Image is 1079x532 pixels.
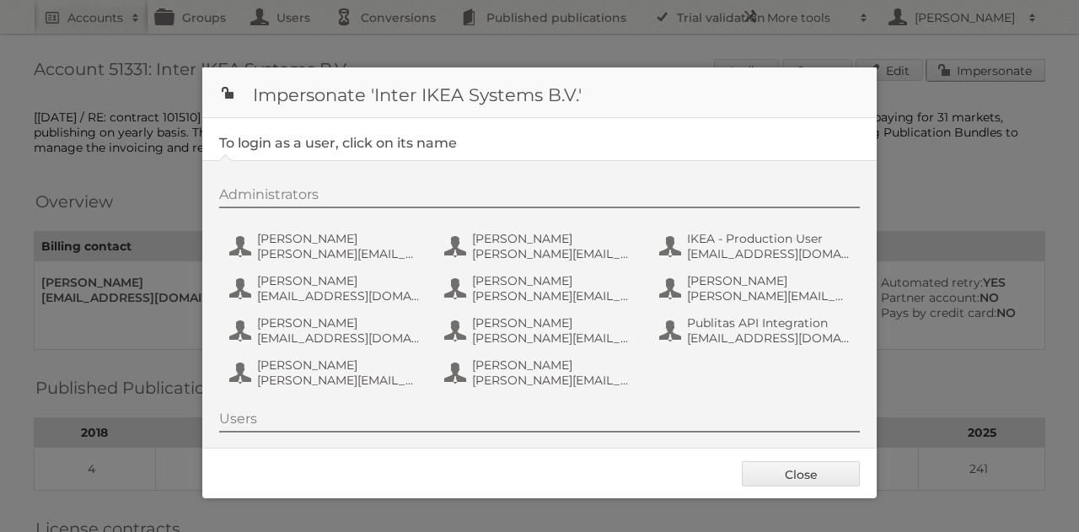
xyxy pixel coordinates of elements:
[257,231,421,246] span: [PERSON_NAME]
[257,357,421,373] span: [PERSON_NAME]
[257,288,421,304] span: [EMAIL_ADDRESS][DOMAIN_NAME]
[228,229,426,263] button: [PERSON_NAME] [PERSON_NAME][EMAIL_ADDRESS][DOMAIN_NAME]
[202,67,877,118] h1: Impersonate 'Inter IKEA Systems B.V.'
[257,330,421,346] span: [EMAIL_ADDRESS][DOMAIN_NAME]
[257,373,421,388] span: [PERSON_NAME][EMAIL_ADDRESS][PERSON_NAME][DOMAIN_NAME]
[228,314,426,347] button: [PERSON_NAME] [EMAIL_ADDRESS][DOMAIN_NAME]
[472,231,636,246] span: [PERSON_NAME]
[443,356,641,390] button: [PERSON_NAME] [PERSON_NAME][EMAIL_ADDRESS][DOMAIN_NAME]
[742,461,860,486] a: Close
[687,315,851,330] span: Publitas API Integration
[687,246,851,261] span: [EMAIL_ADDRESS][DOMAIN_NAME]
[228,271,426,305] button: [PERSON_NAME] [EMAIL_ADDRESS][DOMAIN_NAME]
[472,315,636,330] span: [PERSON_NAME]
[443,314,641,347] button: [PERSON_NAME] [PERSON_NAME][EMAIL_ADDRESS][DOMAIN_NAME]
[687,231,851,246] span: IKEA - Production User
[687,330,851,346] span: [EMAIL_ADDRESS][DOMAIN_NAME]
[443,271,641,305] button: [PERSON_NAME] [PERSON_NAME][EMAIL_ADDRESS][PERSON_NAME][DOMAIN_NAME]
[472,288,636,304] span: [PERSON_NAME][EMAIL_ADDRESS][PERSON_NAME][DOMAIN_NAME]
[443,229,641,263] button: [PERSON_NAME] [PERSON_NAME][EMAIL_ADDRESS][PERSON_NAME][DOMAIN_NAME]
[472,246,636,261] span: [PERSON_NAME][EMAIL_ADDRESS][PERSON_NAME][DOMAIN_NAME]
[658,229,856,263] button: IKEA - Production User [EMAIL_ADDRESS][DOMAIN_NAME]
[219,186,860,208] div: Administrators
[472,357,636,373] span: [PERSON_NAME]
[257,273,421,288] span: [PERSON_NAME]
[228,356,426,390] button: [PERSON_NAME] [PERSON_NAME][EMAIL_ADDRESS][PERSON_NAME][DOMAIN_NAME]
[257,315,421,330] span: [PERSON_NAME]
[219,411,860,433] div: Users
[257,246,421,261] span: [PERSON_NAME][EMAIL_ADDRESS][DOMAIN_NAME]
[658,314,856,347] button: Publitas API Integration [EMAIL_ADDRESS][DOMAIN_NAME]
[658,271,856,305] button: [PERSON_NAME] [PERSON_NAME][EMAIL_ADDRESS][DOMAIN_NAME]
[219,135,457,151] legend: To login as a user, click on its name
[687,288,851,304] span: [PERSON_NAME][EMAIL_ADDRESS][DOMAIN_NAME]
[472,273,636,288] span: [PERSON_NAME]
[687,273,851,288] span: [PERSON_NAME]
[472,330,636,346] span: [PERSON_NAME][EMAIL_ADDRESS][DOMAIN_NAME]
[472,373,636,388] span: [PERSON_NAME][EMAIL_ADDRESS][DOMAIN_NAME]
